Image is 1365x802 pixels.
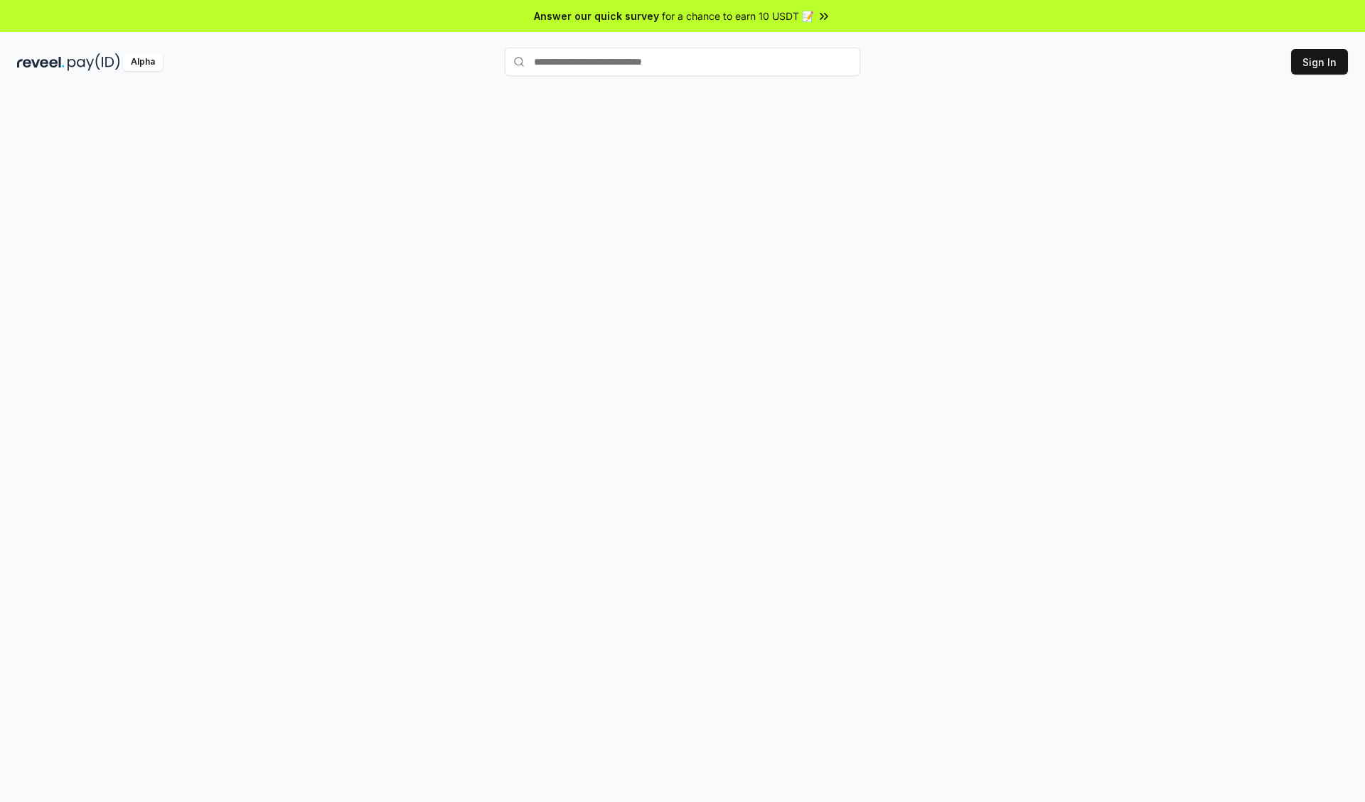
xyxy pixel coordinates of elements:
button: Sign In [1291,49,1348,75]
span: for a chance to earn 10 USDT 📝 [662,9,814,23]
img: pay_id [68,53,120,71]
div: Alpha [123,53,163,71]
img: reveel_dark [17,53,65,71]
span: Answer our quick survey [534,9,659,23]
